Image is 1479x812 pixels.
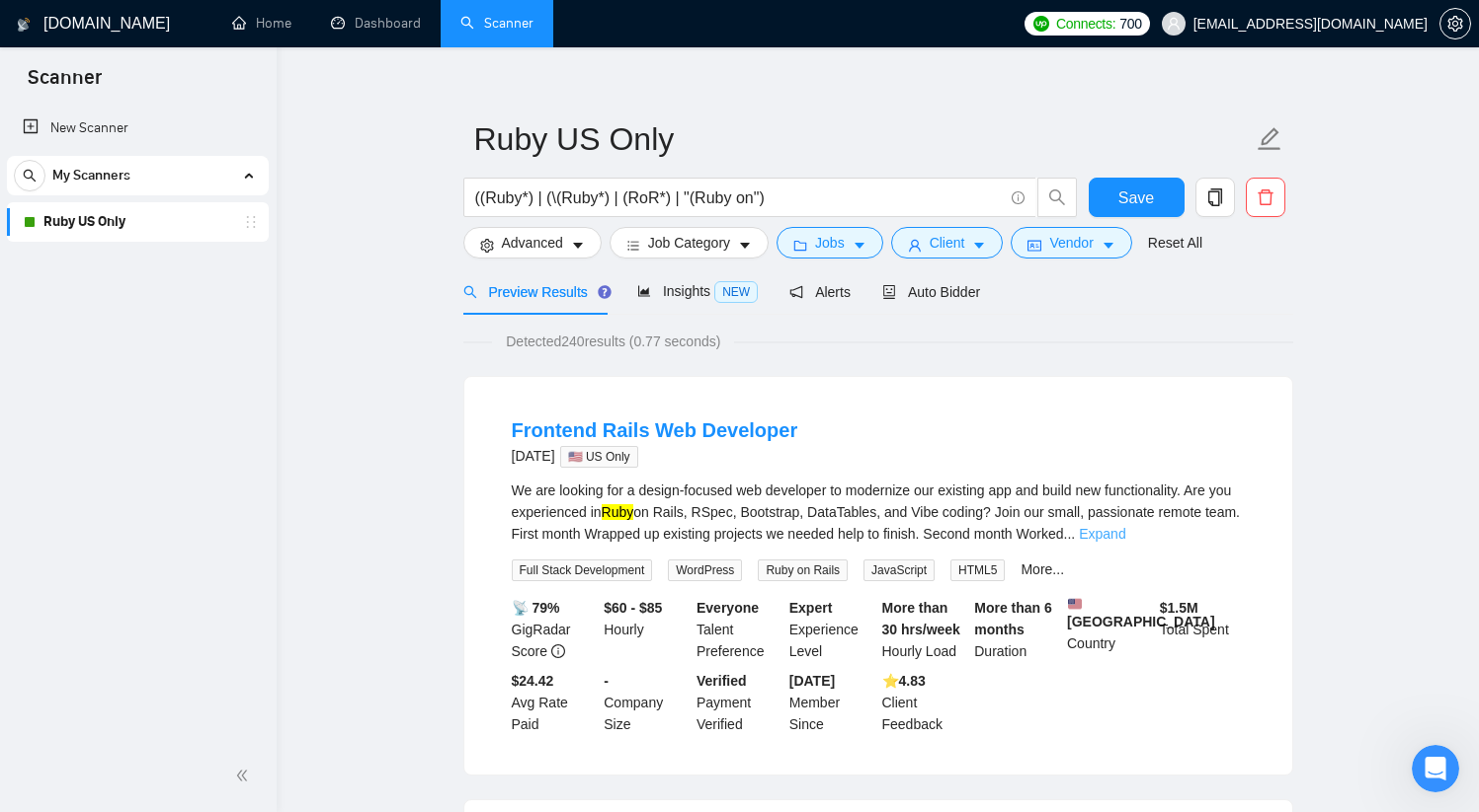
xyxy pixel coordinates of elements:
b: Everyone [697,600,759,616]
span: Jobs [815,232,845,254]
input: Scanner name... [474,114,1253,164]
span: double-left [235,766,255,785]
div: Payment Verified [693,670,785,735]
span: search [463,285,477,299]
img: logo [17,9,31,40]
div: [DATE] [512,444,798,468]
button: search [1037,178,1077,217]
span: 🇺🇸 US Only [560,446,638,468]
span: Insights [637,283,758,299]
mark: Ruby [602,504,634,520]
span: info-circle [1012,191,1025,204]
input: Search Freelance Jobs... [475,185,1003,210]
button: folderJobscaret-down [777,227,883,258]
iframe: Intercom live chat [1412,745,1459,792]
span: Connects: [1056,13,1115,35]
a: Expand [1079,526,1125,542]
b: $60 - $85 [604,600,662,616]
button: search [14,160,45,191]
span: caret-down [738,238,752,253]
div: We are looking for a design-focused web developer to modernize our existing app and build new fun... [512,480,1245,545]
div: GigRadar Score [508,597,601,662]
span: notification [789,285,803,299]
b: [GEOGRAPHIC_DATA] [1067,597,1215,629]
span: copy [1196,188,1234,206]
button: copy [1195,178,1235,217]
div: Duration [970,597,1063,662]
b: [DATE] [789,673,835,689]
li: My Scanners [7,156,269,242]
li: New Scanner [7,109,269,148]
span: holder [243,214,259,230]
a: Reset All [1148,232,1202,254]
span: caret-down [972,238,986,253]
span: My Scanners [52,156,130,195]
span: Vendor [1049,232,1093,254]
span: setting [480,238,494,253]
span: Client [930,232,965,254]
span: Auto Bidder [882,284,980,300]
span: Ruby on Rails [758,559,848,581]
span: area-chart [637,284,651,298]
img: 🇺🇸 [1068,597,1082,611]
b: More than 30 hrs/week [882,600,960,637]
div: Total Spent [1156,597,1249,662]
b: Verified [697,673,747,689]
button: barsJob Categorycaret-down [610,227,769,258]
div: Experience Level [785,597,878,662]
div: Hourly Load [878,597,971,662]
b: ⭐️ 4.83 [882,673,926,689]
span: idcard [1027,238,1041,253]
b: More than 6 months [974,600,1052,637]
span: HTML5 [950,559,1005,581]
button: delete [1246,178,1285,217]
span: search [1038,188,1076,206]
span: NEW [714,281,758,303]
div: Member Since [785,670,878,735]
span: ... [1064,526,1076,542]
span: Alerts [789,284,851,300]
a: setting [1439,16,1471,32]
span: Job Category [648,232,730,254]
span: user [908,238,922,253]
span: WordPress [668,559,742,581]
div: Tooltip anchor [596,283,614,301]
div: Country [1063,597,1156,662]
button: userClientcaret-down [891,227,1004,258]
span: caret-down [1102,238,1115,253]
span: Scanner [12,63,118,105]
span: info-circle [551,644,565,658]
span: search [15,169,44,183]
div: Talent Preference [693,597,785,662]
span: Save [1118,185,1154,210]
span: edit [1257,126,1282,152]
span: user [1167,17,1181,31]
div: Hourly [600,597,693,662]
span: delete [1247,188,1284,206]
span: Detected 240 results (0.77 seconds) [492,331,734,352]
a: Ruby US Only [43,202,231,242]
b: - [604,673,609,689]
span: 700 [1119,13,1141,35]
b: Expert [789,600,833,616]
button: settingAdvancedcaret-down [463,227,602,258]
a: homeHome [232,15,291,32]
button: Save [1089,178,1185,217]
span: bars [626,238,640,253]
span: setting [1440,16,1470,32]
span: Full Stack Development [512,559,653,581]
a: More... [1021,561,1064,577]
div: Company Size [600,670,693,735]
a: dashboardDashboard [331,15,421,32]
span: robot [882,285,896,299]
img: upwork-logo.png [1033,16,1049,32]
b: $ 1.5M [1160,600,1198,616]
div: Client Feedback [878,670,971,735]
span: JavaScript [863,559,935,581]
span: Preview Results [463,284,606,300]
b: 📡 79% [512,600,560,616]
a: Frontend Rails Web Developer [512,419,798,441]
span: folder [793,238,807,253]
button: setting [1439,8,1471,39]
b: $24.42 [512,673,554,689]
